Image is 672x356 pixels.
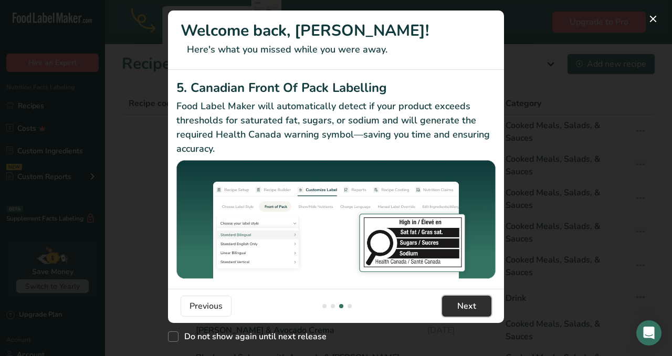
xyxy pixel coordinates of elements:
div: Open Intercom Messenger [636,320,661,345]
span: Previous [190,300,223,312]
span: Do not show again until next release [178,331,327,342]
button: Previous [181,296,232,317]
span: Next [457,300,476,312]
button: Next [442,296,491,317]
h2: 5. Canadian Front Of Pack Labelling [176,78,496,97]
h1: Welcome back, [PERSON_NAME]! [181,19,491,43]
img: Canadian Front Of Pack Labelling [176,160,496,280]
p: Food Label Maker will automatically detect if your product exceeds thresholds for saturated fat, ... [176,99,496,156]
p: Here's what you missed while you were away. [181,43,491,57]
